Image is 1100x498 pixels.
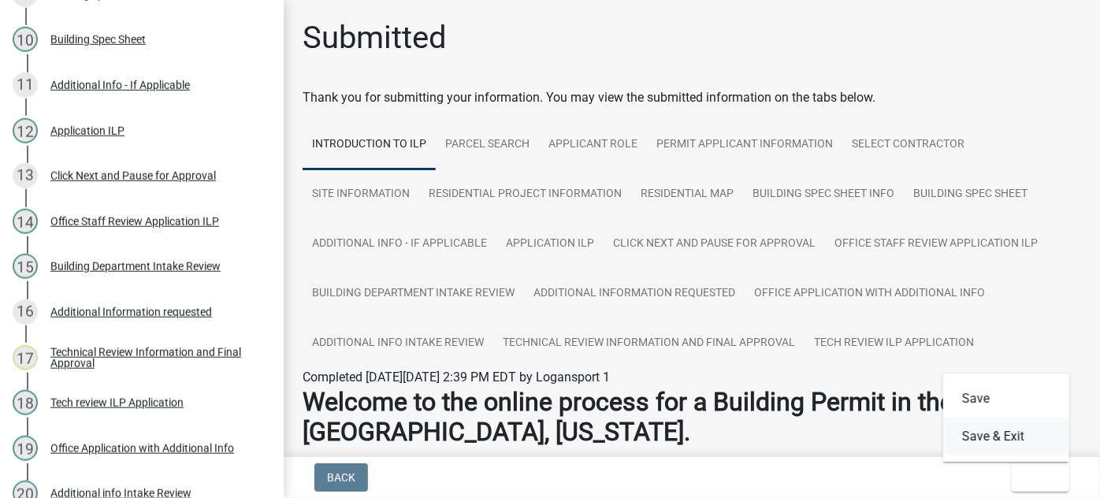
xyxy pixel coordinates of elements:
[604,219,825,269] a: Click Next and Pause for Approval
[904,169,1037,220] a: Building Spec Sheet
[50,170,216,181] div: Click Next and Pause for Approval
[13,163,38,188] div: 13
[13,254,38,279] div: 15
[13,72,38,98] div: 11
[303,370,610,385] span: Completed [DATE][DATE] 2:39 PM EDT by Logansport 1
[303,269,524,319] a: Building Department Intake Review
[436,120,539,170] a: Parcel search
[303,219,496,269] a: Additional Info - If Applicable
[13,209,38,234] div: 14
[303,88,1081,107] div: Thank you for submitting your information. You may view the submitted information on the tabs below.
[13,436,38,461] div: 19
[314,463,368,492] button: Back
[842,120,974,170] a: Select Contractor
[419,169,631,220] a: Residential Project Information
[647,120,842,170] a: Permit Applicant Information
[50,80,190,91] div: Additional Info - If Applicable
[1012,463,1069,492] button: Exit
[631,169,743,220] a: Residential Map
[50,397,184,408] div: Tech review ILP Application
[493,318,805,369] a: Technical Review Information and Final Approval
[524,269,745,319] a: Additional Information requested
[303,318,493,369] a: Additional info Intake Review
[303,169,419,220] a: Site Information
[13,345,38,370] div: 17
[50,34,146,45] div: Building Spec Sheet
[13,299,38,325] div: 16
[943,418,1069,455] button: Save & Exit
[303,19,447,57] h1: Submitted
[825,219,1047,269] a: Office Staff Review Application ILP
[13,27,38,52] div: 10
[1024,471,1047,484] span: Exit
[50,347,258,369] div: Technical Review Information and Final Approval
[943,373,1069,462] div: Exit
[13,390,38,415] div: 18
[303,387,1031,447] strong: Welcome to the online process for a Building Permit in the City of [GEOGRAPHIC_DATA], [US_STATE].
[496,219,604,269] a: Application ILP
[50,125,124,136] div: Application ILP
[50,307,212,318] div: Additional Information requested
[50,261,221,272] div: Building Department Intake Review
[50,443,234,454] div: Office Application with Additional Info
[13,118,38,143] div: 12
[943,380,1069,418] button: Save
[805,318,983,369] a: Tech review ILP Application
[50,216,219,227] div: Office Staff Review Application ILP
[303,120,436,170] a: Introduction to ILP
[743,169,904,220] a: Building spec sheet info
[745,269,994,319] a: Office Application with Additional Info
[327,471,355,484] span: Back
[539,120,647,170] a: Applicant Role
